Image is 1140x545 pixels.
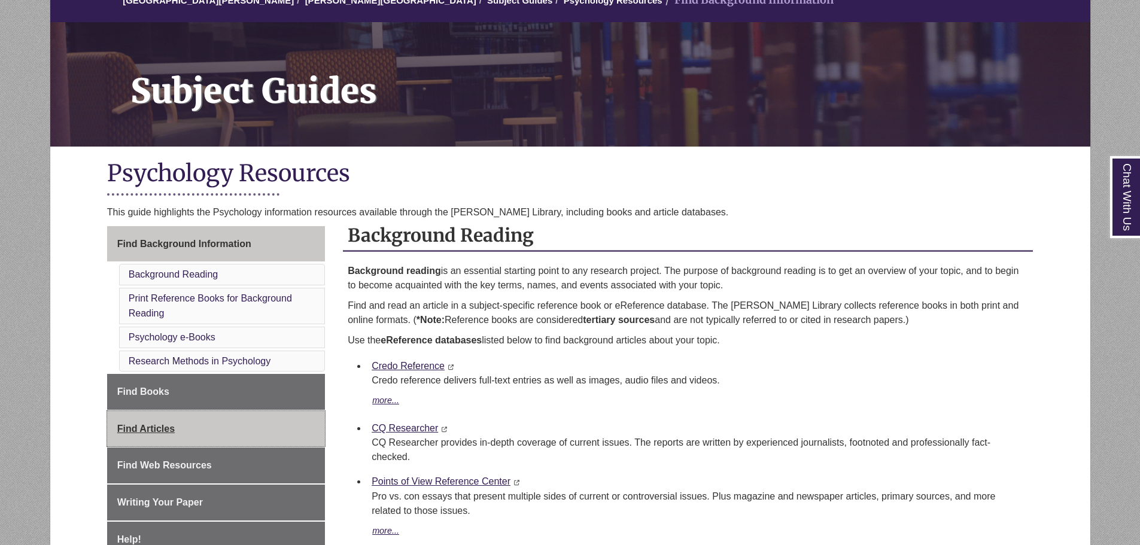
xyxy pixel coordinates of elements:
i: This link opens in a new window [447,364,454,370]
span: Help! [117,534,141,544]
a: Find Articles [107,411,325,447]
a: Points of View Reference Center [372,476,510,486]
span: Find Books [117,386,169,397]
a: Writing Your Paper [107,485,325,520]
h2: Background Reading [343,220,1033,252]
span: Find Background Information [117,239,251,249]
button: more... [372,524,400,538]
strong: Background reading [348,266,441,276]
a: Psychology e-Books [129,332,215,342]
a: Find Web Resources [107,447,325,483]
span: Find Articles [117,424,175,434]
a: CQ Researcher [372,423,438,433]
strong: *Note: [417,315,445,325]
p: is an essential starting point to any research project. The purpose of background reading is to g... [348,264,1028,293]
h1: Subject Guides [117,22,1090,131]
a: Print Reference Books for Background Reading [129,293,292,319]
div: CQ Researcher provides in-depth coverage of current issues. The reports are written by experience... [372,436,1023,464]
i: This link opens in a new window [513,480,519,485]
a: Subject Guides [50,22,1090,147]
a: Credo Reference [372,361,445,371]
a: Background Reading [129,269,218,279]
p: Credo reference delivers full-text entries as well as images, audio files and videos. [372,373,1023,388]
h1: Psychology Resources [107,159,1033,190]
a: Research Methods in Psychology [129,356,270,366]
p: Use the listed below to find background articles about your topic. [348,333,1028,348]
span: This guide highlights the Psychology information resources available through the [PERSON_NAME] Li... [107,207,728,217]
a: Find Background Information [107,226,325,262]
a: Find Books [107,374,325,410]
span: Writing Your Paper [117,497,203,507]
span: Find Web Resources [117,460,212,470]
strong: eReference databases [381,335,482,345]
p: Pro vs. con essays that present multiple sides of current or controversial issues. Plus magazine ... [372,489,1023,518]
button: more... [372,394,400,408]
i: This link opens in a new window [441,427,448,432]
b: tertiary sources [583,315,655,325]
p: Find and read an article in a subject-specific reference book or eReference database. The [PERSON... [348,299,1028,327]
